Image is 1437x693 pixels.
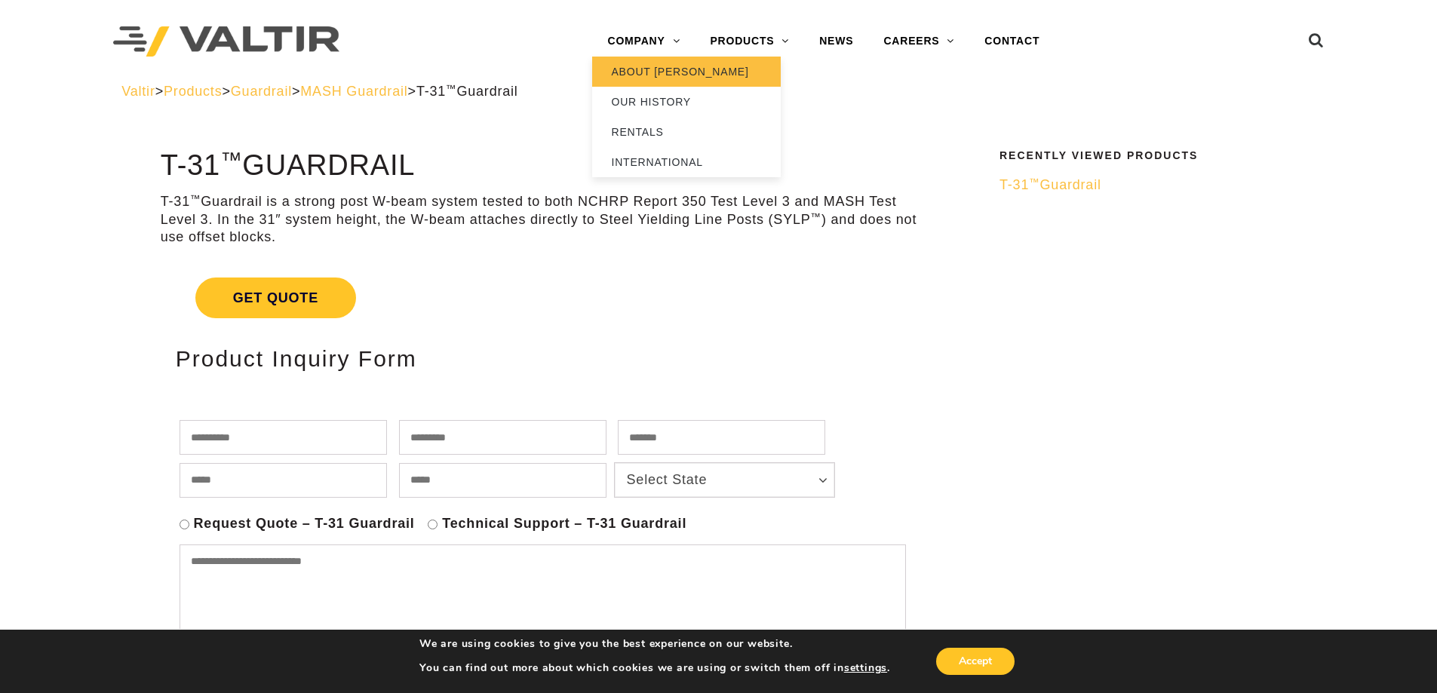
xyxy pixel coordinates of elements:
[999,177,1101,192] span: T-31 Guardrail
[194,515,415,532] label: Request Quote – T-31 Guardrail
[811,211,821,222] sup: ™
[220,148,242,172] sup: ™
[936,648,1015,675] button: Accept
[161,193,917,246] p: T-31 Guardrail is a strong post W-beam system tested to both NCHRP Report 350 Test Level 3 and MA...
[804,26,868,57] a: NEWS
[121,84,155,99] a: Valtir
[627,470,806,489] span: Select State
[419,661,890,675] p: You can find out more about which cookies we are using or switch them off in .
[592,87,781,117] a: OUR HISTORY
[615,463,834,497] a: Select State
[868,26,969,57] a: CAREERS
[300,84,407,99] a: MASH Guardrail
[161,259,917,336] a: Get Quote
[195,278,356,318] span: Get Quote
[190,193,201,204] sup: ™
[231,84,292,99] a: Guardrail
[446,83,456,94] sup: ™
[161,150,917,182] h1: T-31 Guardrail
[121,83,1316,100] div: > > > >
[969,26,1055,57] a: CONTACT
[592,57,781,87] a: ABOUT [PERSON_NAME]
[844,661,887,675] button: settings
[113,26,339,57] img: Valtir
[1029,176,1039,188] sup: ™
[592,26,695,57] a: COMPANY
[164,84,222,99] a: Products
[999,176,1306,194] a: T-31™Guardrail
[416,84,518,99] span: T-31 Guardrail
[695,26,804,57] a: PRODUCTS
[592,147,781,177] a: INTERNATIONAL
[999,150,1306,161] h2: Recently Viewed Products
[442,515,686,532] label: Technical Support – T-31 Guardrail
[592,117,781,147] a: RENTALS
[176,346,902,371] h2: Product Inquiry Form
[419,637,890,651] p: We are using cookies to give you the best experience on our website.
